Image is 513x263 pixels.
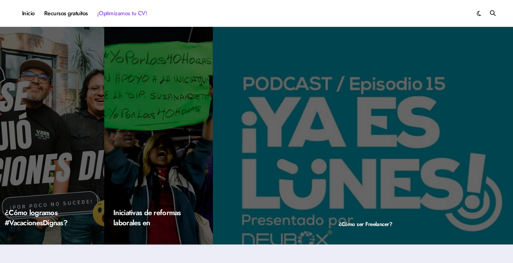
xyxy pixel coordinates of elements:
a: ¡Optimizamos tu CV! [93,4,152,23]
a: ¿Cómo logramos #VacacionesDignas? [5,207,67,228]
a: Iniciativas de reformas laborales en [GEOGRAPHIC_DATA] (2023) [113,207,184,248]
a: ¿Cómo ser Freelancer? [339,220,392,228]
a: Recursos gratuitos [39,4,93,23]
a: Inicio [17,4,39,23]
